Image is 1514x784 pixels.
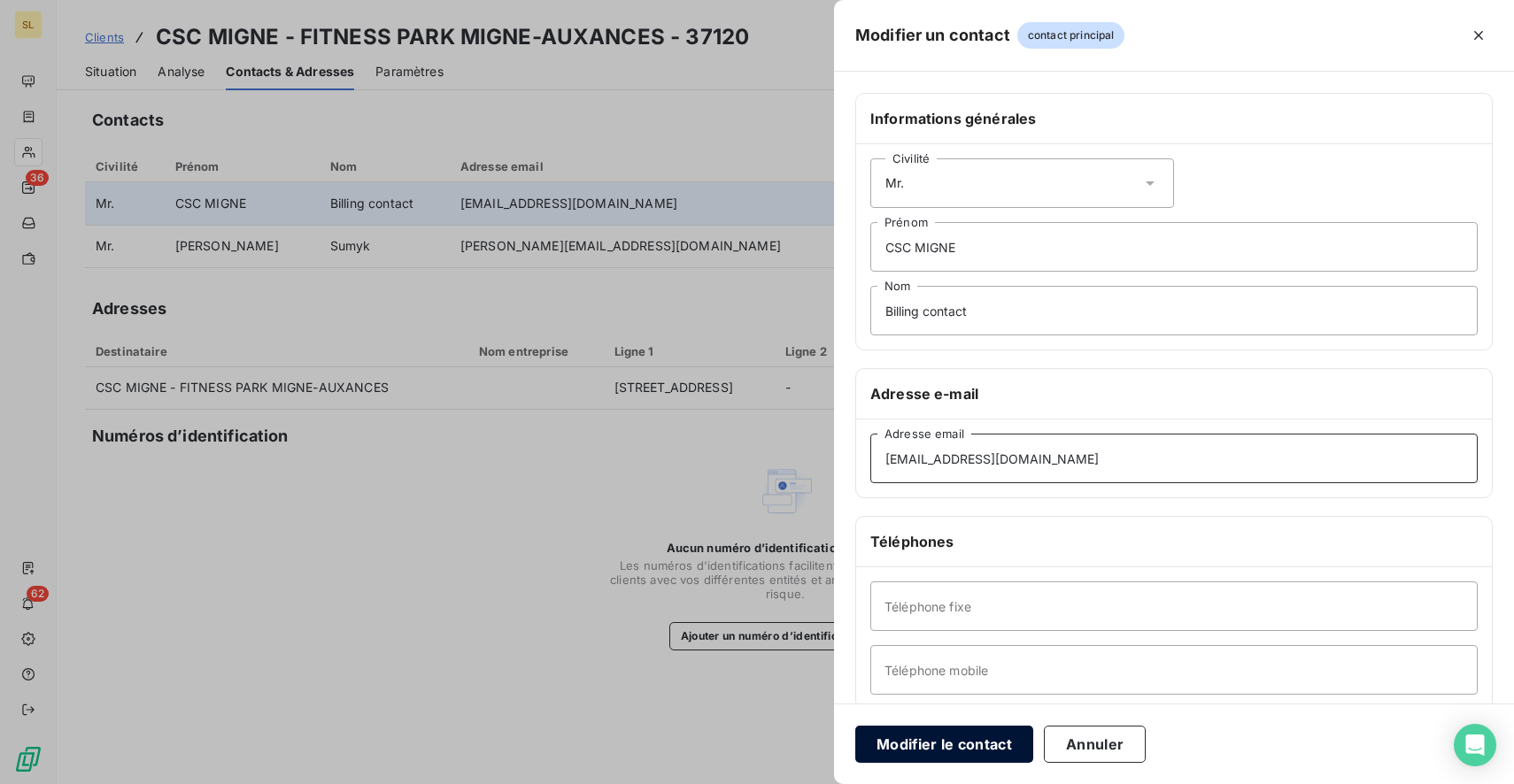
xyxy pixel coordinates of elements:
[870,434,1478,483] input: placeholder
[870,108,1478,129] h6: Informations générales
[1017,22,1125,49] span: contact principal
[870,581,1478,631] input: placeholder
[870,383,1478,404] h6: Adresse e-mail
[1454,724,1496,766] div: Open Intercom Messenger
[1044,726,1146,763] button: Annuler
[855,726,1033,763] button: Modifier le contact
[870,222,1478,272] input: placeholder
[870,645,1478,695] input: placeholder
[885,174,904,192] span: Mr.
[855,23,1010,48] h5: Modifier un contact
[870,531,1478,552] h6: Téléphones
[870,286,1478,335] input: placeholder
